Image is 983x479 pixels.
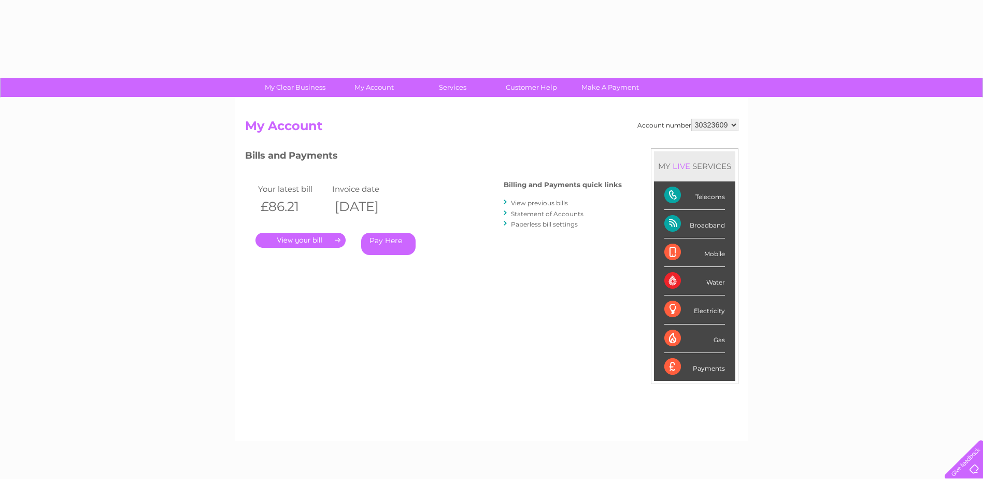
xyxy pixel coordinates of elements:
[664,238,725,267] div: Mobile
[671,161,692,171] div: LIVE
[331,78,417,97] a: My Account
[245,148,622,166] h3: Bills and Payments
[511,210,583,218] a: Statement of Accounts
[504,181,622,189] h4: Billing and Payments quick links
[252,78,338,97] a: My Clear Business
[511,220,578,228] a: Paperless bill settings
[410,78,495,97] a: Services
[664,267,725,295] div: Water
[255,182,330,196] td: Your latest bill
[664,325,725,353] div: Gas
[664,353,725,381] div: Payments
[255,233,346,248] a: .
[330,196,404,217] th: [DATE]
[654,151,735,181] div: MY SERVICES
[664,181,725,210] div: Telecoms
[489,78,574,97] a: Customer Help
[567,78,653,97] a: Make A Payment
[664,295,725,324] div: Electricity
[511,199,568,207] a: View previous bills
[330,182,404,196] td: Invoice date
[664,210,725,238] div: Broadband
[255,196,330,217] th: £86.21
[637,119,738,131] div: Account number
[361,233,416,255] a: Pay Here
[245,119,738,138] h2: My Account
